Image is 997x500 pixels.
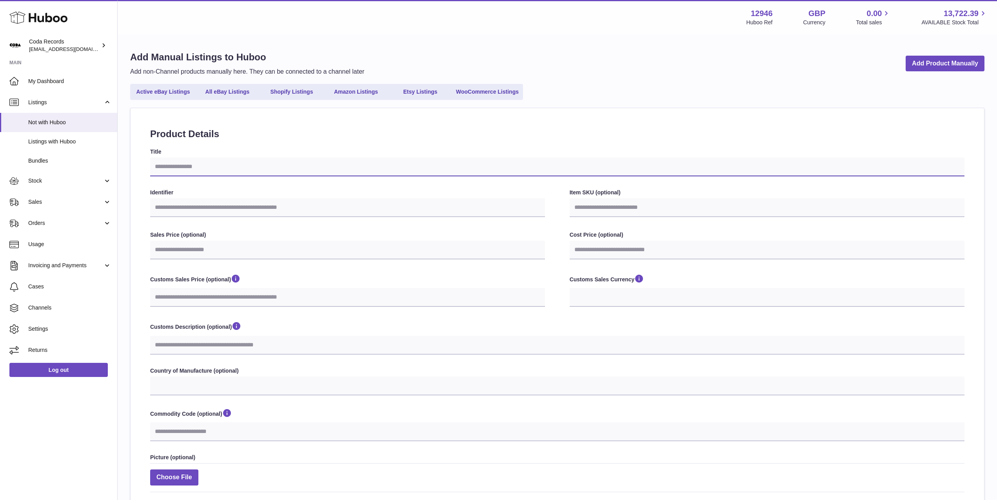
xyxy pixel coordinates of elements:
[29,38,100,53] div: Coda Records
[150,321,964,333] label: Customs Description (optional)
[196,85,259,98] a: All eBay Listings
[746,19,773,26] div: Huboo Ref
[150,469,198,486] span: Choose File
[150,408,964,420] label: Commodity Code (optional)
[453,85,521,98] a: WooCommerce Listings
[130,51,364,63] h1: Add Manual Listings to Huboo
[803,19,826,26] div: Currency
[856,19,891,26] span: Total sales
[150,128,964,140] h2: Product Details
[389,85,452,98] a: Etsy Listings
[9,363,108,377] a: Log out
[150,189,545,196] label: Identifier
[28,325,111,333] span: Settings
[29,46,115,52] span: [EMAIL_ADDRESS][DOMAIN_NAME]
[570,231,964,239] label: Cost Price (optional)
[132,85,194,98] a: Active eBay Listings
[28,138,111,145] span: Listings with Huboo
[28,346,111,354] span: Returns
[28,219,103,227] span: Orders
[856,8,891,26] a: 0.00 Total sales
[944,8,979,19] span: 13,722.39
[150,367,964,375] label: Country of Manufacture (optional)
[28,99,103,106] span: Listings
[570,274,964,286] label: Customs Sales Currency
[28,157,111,165] span: Bundles
[28,198,103,206] span: Sales
[28,78,111,85] span: My Dashboard
[28,304,111,312] span: Channels
[28,262,103,269] span: Invoicing and Payments
[150,231,545,239] label: Sales Price (optional)
[906,56,984,72] a: Add Product Manually
[570,189,964,196] label: Item SKU (optional)
[260,85,323,98] a: Shopify Listings
[9,40,21,51] img: haz@pcatmedia.com
[867,8,882,19] span: 0.00
[28,283,111,290] span: Cases
[751,8,773,19] strong: 12946
[150,274,545,286] label: Customs Sales Price (optional)
[150,148,964,156] label: Title
[28,241,111,248] span: Usage
[921,19,988,26] span: AVAILABLE Stock Total
[28,119,111,126] span: Not with Huboo
[325,85,387,98] a: Amazon Listings
[28,177,103,185] span: Stock
[130,67,364,76] p: Add non-Channel products manually here. They can be connected to a channel later
[150,454,964,461] label: Picture (optional)
[921,8,988,26] a: 13,722.39 AVAILABLE Stock Total
[808,8,825,19] strong: GBP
